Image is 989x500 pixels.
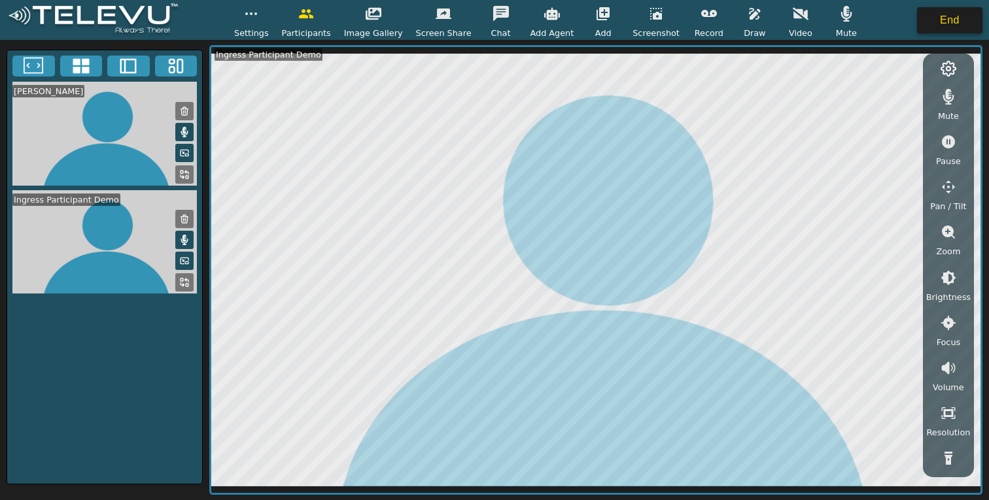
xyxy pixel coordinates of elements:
[7,3,180,37] img: logoWhite.png
[215,48,322,61] div: Ingress Participant Demo
[175,231,194,249] button: Mute
[282,27,331,39] span: Participants
[175,210,194,228] button: Remove Feed
[175,165,194,184] button: Replace Feed
[344,27,403,39] span: Image Gallery
[175,252,194,270] button: Picture in Picture
[234,27,269,39] span: Settings
[938,110,959,122] span: Mute
[595,27,612,39] span: Add
[937,336,961,348] span: Focus
[416,27,472,39] span: Screen Share
[926,426,970,439] span: Resolution
[936,245,960,258] span: Zoom
[175,123,194,141] button: Mute
[744,27,765,39] span: Draw
[930,200,966,212] span: Pan / Tilt
[933,381,964,393] span: Volume
[107,56,150,76] button: Two Window Medium
[12,85,84,97] div: [PERSON_NAME]
[530,27,574,39] span: Add Agent
[917,7,982,33] button: End
[175,273,194,292] button: Replace Feed
[12,193,120,206] div: Ingress Participant Demo
[836,27,857,39] span: Mute
[175,144,194,162] button: Picture in Picture
[633,27,680,39] span: Screenshot
[936,155,961,167] span: Pause
[175,102,194,120] button: Remove Feed
[155,56,198,76] button: Three Window Medium
[491,27,511,39] span: Chat
[926,291,971,303] span: Brightness
[695,27,723,39] span: Record
[60,56,103,76] button: 4x4
[12,56,55,76] button: Fullscreen
[789,27,812,39] span: Video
